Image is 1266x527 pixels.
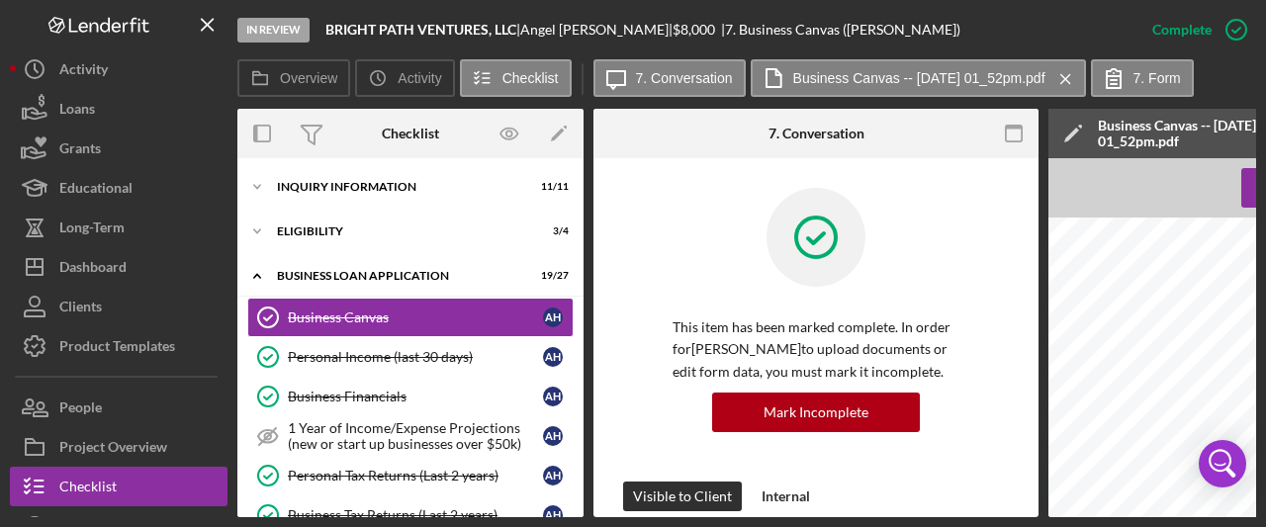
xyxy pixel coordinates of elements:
[1199,440,1246,487] div: Open Intercom Messenger
[769,126,864,141] div: 7. Conversation
[59,129,101,173] div: Grants
[355,59,454,97] button: Activity
[59,168,133,213] div: Educational
[636,70,733,86] label: 7. Conversation
[288,389,543,404] div: Business Financials
[764,393,868,432] div: Mark Incomplete
[277,225,519,237] div: ELIGIBILITY
[1121,321,1224,333] span: Business Concept
[398,70,441,86] label: Activity
[59,388,102,432] div: People
[247,337,574,377] a: Personal Income (last 30 days)AH
[543,466,563,485] div: A H
[59,326,175,371] div: Product Templates
[712,393,920,432] button: Mark Incomplete
[288,349,543,365] div: Personal Income (last 30 days)
[247,377,574,416] a: Business FinancialsAH
[10,208,227,247] button: Long-Term
[237,59,350,97] button: Overview
[280,70,337,86] label: Overview
[10,89,227,129] button: Loans
[673,316,959,383] p: This item has been marked complete. In order for [PERSON_NAME] to upload documents or edit form d...
[502,70,559,86] label: Checklist
[520,22,673,38] div: Angel [PERSON_NAME] |
[1120,475,1206,486] span: Key Resources
[247,416,574,456] a: 1 Year of Income/Expense Projections (new or start up businesses over $50k)AH
[288,468,543,483] div: Personal Tax Returns (Last 2 years)
[59,89,95,133] div: Loans
[1091,59,1194,97] button: 7. Form
[633,482,732,511] div: Visible to Client
[59,247,127,292] div: Dashboard
[543,307,563,327] div: A H
[325,22,520,38] div: |
[1152,10,1212,49] div: Complete
[543,387,563,406] div: A H
[752,482,820,511] button: Internal
[247,298,574,337] a: Business CanvasAH
[1132,10,1256,49] button: Complete
[751,59,1086,97] button: Business Canvas -- [DATE] 01_52pm.pdf
[10,129,227,168] button: Grants
[543,426,563,446] div: A H
[533,181,569,193] div: 11 / 11
[1133,70,1181,86] label: 7. Form
[59,467,117,511] div: Checklist
[382,126,439,141] div: Checklist
[543,347,563,367] div: A H
[325,21,516,38] b: BRIGHT PATH VENTURES, LLC
[288,507,543,523] div: Business Tax Returns (Last 2 years)
[10,427,227,467] button: Project Overview
[10,388,227,427] button: People
[10,467,227,506] button: Checklist
[59,208,125,252] div: Long-Term
[460,59,572,97] button: Checklist
[533,270,569,282] div: 19 / 27
[59,427,167,472] div: Project Overview
[623,482,742,511] button: Visible to Client
[793,70,1045,86] label: Business Canvas -- [DATE] 01_52pm.pdf
[1120,394,1154,405] span: Myself
[288,309,543,325] div: Business Canvas
[593,59,746,97] button: 7. Conversation
[533,225,569,237] div: 3 / 4
[1120,380,1193,392] span: Key Partners
[1120,420,1197,432] span: Key Activities
[673,21,715,38] span: $8,000
[10,49,227,89] button: Activity
[59,287,102,331] div: Clients
[288,420,543,452] div: 1 Year of Income/Expense Projections (new or start up businesses over $50k)
[237,18,310,43] div: In Review
[762,482,810,511] div: Internal
[543,505,563,525] div: A H
[59,49,108,94] div: Activity
[10,247,227,287] button: Dashboard
[277,270,519,282] div: BUSINESS LOAN APPLICATION
[277,181,519,193] div: INQUIRY INFORMATION
[247,456,574,495] a: Personal Tax Returns (Last 2 years)AH
[721,22,960,38] div: | 7. Business Canvas ([PERSON_NAME])
[10,287,227,326] button: Clients
[10,326,227,366] button: Product Templates
[10,168,227,208] button: Educational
